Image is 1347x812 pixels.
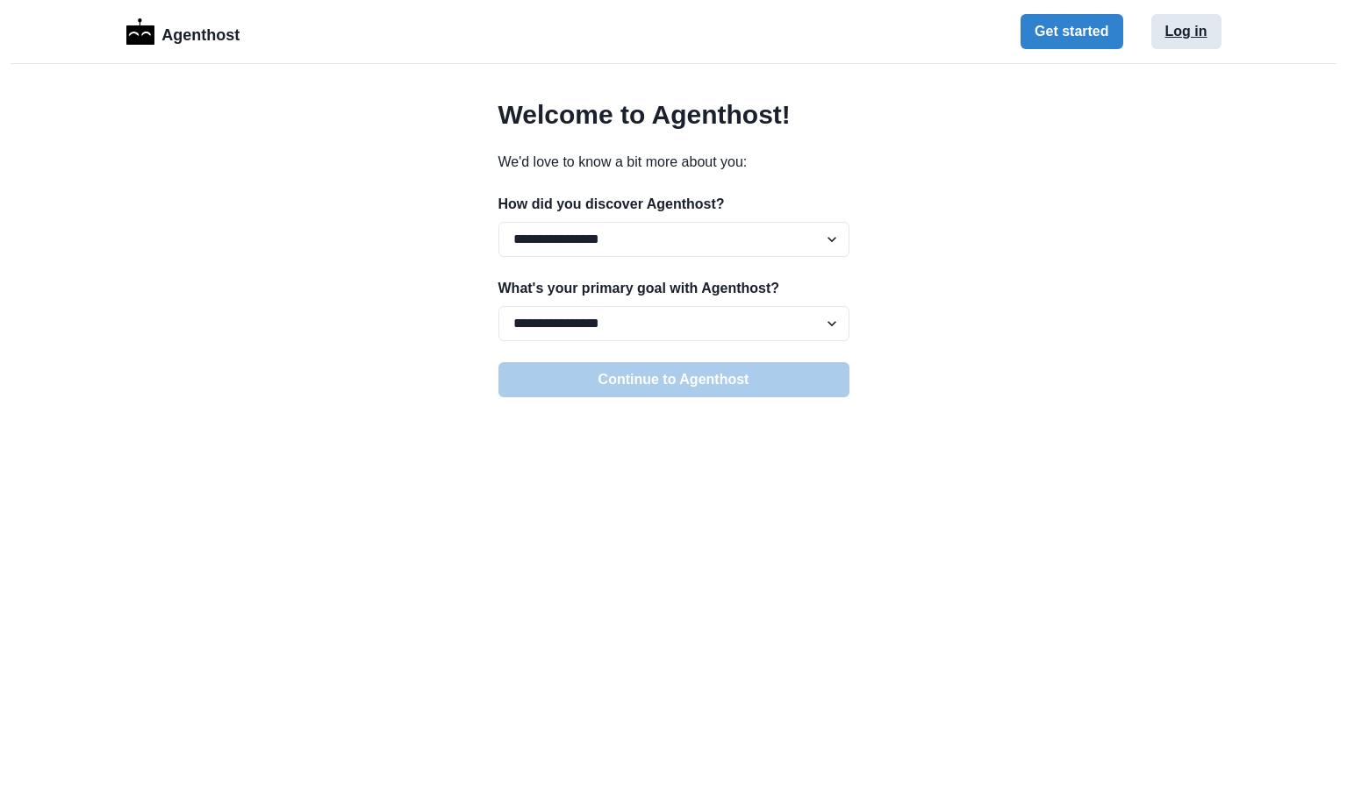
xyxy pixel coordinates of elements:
p: We'd love to know a bit more about you: [498,152,849,173]
button: Continue to Agenthost [498,362,849,397]
p: How did you discover Agenthost? [498,194,849,215]
a: LogoAgenthost [126,17,240,47]
p: What's your primary goal with Agenthost? [498,278,849,299]
p: Agenthost [161,17,240,47]
button: Log in [1151,14,1222,49]
img: Logo [126,18,155,45]
button: Get started [1021,14,1122,49]
h2: Welcome to Agenthost! [498,99,849,131]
